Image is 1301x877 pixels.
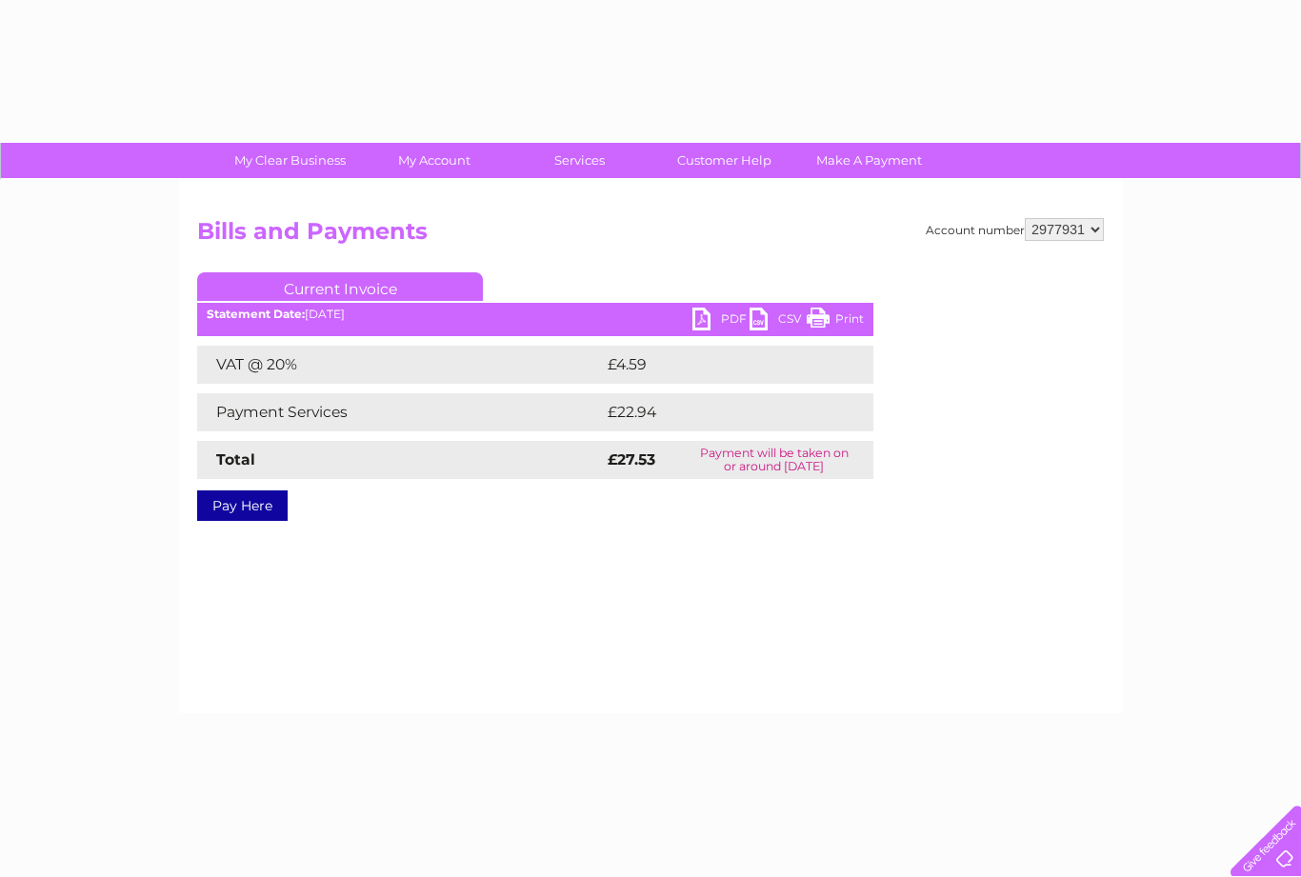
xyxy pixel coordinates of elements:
[356,143,513,178] a: My Account
[501,143,658,178] a: Services
[603,346,829,384] td: £4.59
[197,272,483,301] a: Current Invoice
[216,450,255,468] strong: Total
[791,143,948,178] a: Make A Payment
[211,143,369,178] a: My Clear Business
[197,490,288,521] a: Pay Here
[807,308,864,335] a: Print
[197,308,873,321] div: [DATE]
[603,393,835,431] td: £22.94
[197,346,603,384] td: VAT @ 20%
[674,441,873,479] td: Payment will be taken on or around [DATE]
[207,307,305,321] b: Statement Date:
[750,308,807,335] a: CSV
[646,143,803,178] a: Customer Help
[926,218,1104,241] div: Account number
[197,218,1104,254] h2: Bills and Payments
[197,393,603,431] td: Payment Services
[692,308,750,335] a: PDF
[608,450,655,468] strong: £27.53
